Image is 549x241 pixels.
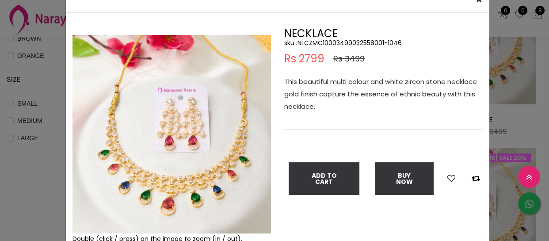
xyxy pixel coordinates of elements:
[72,35,271,233] img: Example
[469,173,483,184] button: Add to compare
[375,162,434,195] button: Buy Now
[284,76,483,113] p: This beautiful multi colour and white zircon stone necklace gold finish capture the essence of et...
[284,28,483,39] h2: NECKLACE
[284,54,324,64] span: Rs 2799
[333,54,365,64] span: Rs 3499
[289,162,359,195] button: Add To Cart
[445,173,458,184] button: Add to wishlist
[284,39,483,47] h5: sku : NLCZMC10003499032558001-1046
